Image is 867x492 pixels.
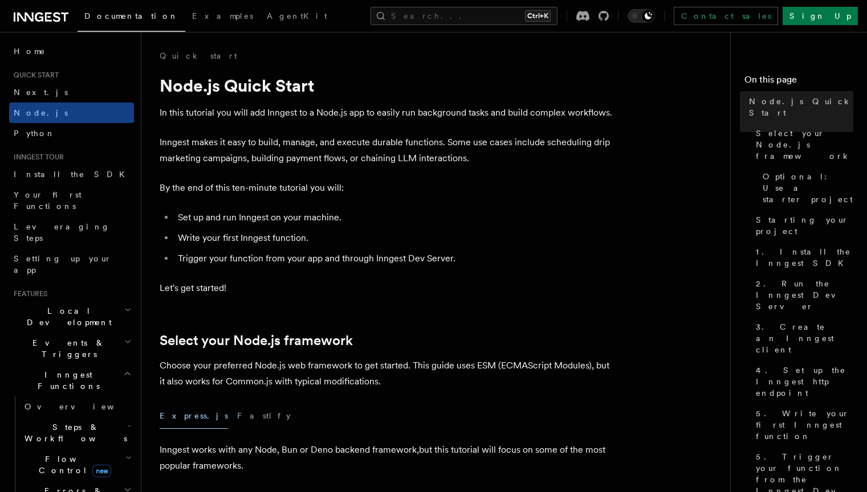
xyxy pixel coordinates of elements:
h4: On this page [744,73,853,91]
span: 4. Set up the Inngest http endpoint [756,364,853,399]
span: Local Development [9,305,124,328]
span: 1. Install the Inngest SDK [756,246,853,269]
a: Contact sales [674,7,778,25]
kbd: Ctrl+K [525,10,551,22]
span: Starting your project [756,214,853,237]
a: Setting up your app [9,248,134,280]
span: Documentation [84,11,178,20]
span: Node.js Quick Start [749,96,853,118]
li: Set up and run Inngest on your machine. [174,210,616,225]
span: Flow Control [20,453,125,476]
span: Your first Functions [14,190,82,211]
a: Optional: Use a starter project [758,166,853,210]
a: Node.js [9,102,134,123]
span: Next.js [14,88,68,97]
a: 2. Run the Inngest Dev Server [751,273,853,317]
span: Overview [25,402,142,411]
a: Select your Node.js framework [160,333,353,348]
button: Fastify [237,403,291,429]
p: Inngest works with any Node, Bun or Deno backend framework,but this tutorial will focus on some o... [160,442,616,474]
a: 5. Write your first Inngest function [751,403,853,446]
button: Flow Controlnew [20,449,134,481]
li: Trigger your function from your app and through Inngest Dev Server. [174,251,616,266]
span: Setting up your app [14,254,112,274]
span: AgentKit [267,11,327,20]
a: AgentKit [260,3,334,31]
button: Inngest Functions [9,364,134,396]
span: Optional: Use a starter project [763,171,853,205]
a: Leveraging Steps [9,216,134,248]
a: Install the SDK [9,164,134,184]
span: Examples [192,11,253,20]
p: Inngest makes it easy to build, manage, and execute durable functions. Some use cases include sch... [160,134,616,166]
span: Features [9,289,47,298]
a: Your first Functions [9,184,134,216]
button: Steps & Workflows [20,417,134,449]
h1: Node.js Quick Start [160,75,616,96]
span: Home [14,46,46,57]
a: 3. Create an Inngest client [751,317,853,360]
a: 1. Install the Inngest SDK [751,241,853,273]
a: Overview [20,396,134,417]
span: Select your Node.js framework [756,128,853,162]
span: 3. Create an Inngest client [756,321,853,355]
button: Events & Triggers [9,333,134,364]
button: Local Development [9,301,134,333]
a: Next.js [9,82,134,102]
span: Quick start [9,71,59,80]
p: Choose your preferred Node.js web framework to get started. This guide uses ESM (ECMAScript Modul... [160,358,616,389]
span: Python [14,129,55,138]
button: Search...Ctrl+K [371,7,557,25]
span: Inngest Functions [9,369,123,392]
a: Node.js Quick Start [744,91,853,123]
a: Select your Node.js framework [751,123,853,166]
span: Install the SDK [14,170,132,179]
span: 2. Run the Inngest Dev Server [756,278,853,312]
a: Documentation [78,3,185,32]
p: In this tutorial you will add Inngest to a Node.js app to easily run background tasks and build c... [160,105,616,121]
span: new [92,465,111,477]
a: Python [9,123,134,143]
a: Home [9,41,134,61]
span: 5. Write your first Inngest function [756,408,853,442]
button: Toggle dark mode [628,9,655,23]
a: 4. Set up the Inngest http endpoint [751,360,853,403]
span: Steps & Workflows [20,421,127,444]
span: Events & Triggers [9,337,124,360]
p: By the end of this ten-minute tutorial you will: [160,180,616,196]
a: Sign Up [783,7,858,25]
a: Examples [185,3,260,31]
button: Express.js [160,403,228,429]
li: Write your first Inngest function. [174,230,616,246]
span: Node.js [14,108,68,117]
a: Quick start [160,50,237,61]
span: Inngest tour [9,153,64,162]
span: Leveraging Steps [14,222,110,243]
p: Let's get started! [160,280,616,296]
a: Starting your project [751,210,853,241]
